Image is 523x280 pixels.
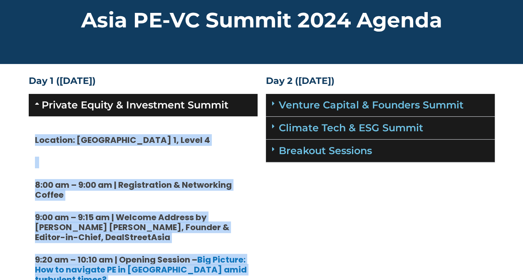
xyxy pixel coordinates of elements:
strong: 8:00 am – 9:00 am | Registration & Networking Coffee [35,179,232,201]
a: Venture Capital & Founders​ Summit [279,99,464,111]
a: Breakout Sessions [279,145,372,157]
strong: 9:00 am – 9:15 am | Welcome Address by [PERSON_NAME] [PERSON_NAME], Founder & Editor-in-Chief, De... [35,211,229,243]
h4: Day 1 ([DATE]) [29,76,258,86]
h4: Day 2 ([DATE]) [266,76,495,86]
a: Climate Tech & ESG Summit [279,122,423,134]
h2: Asia PE-VC Summit 2024 Agenda [29,10,495,31]
strong: Location: [GEOGRAPHIC_DATA] 1, Level 4 [35,134,210,146]
a: Private Equity & Investment Summit [42,99,228,111]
